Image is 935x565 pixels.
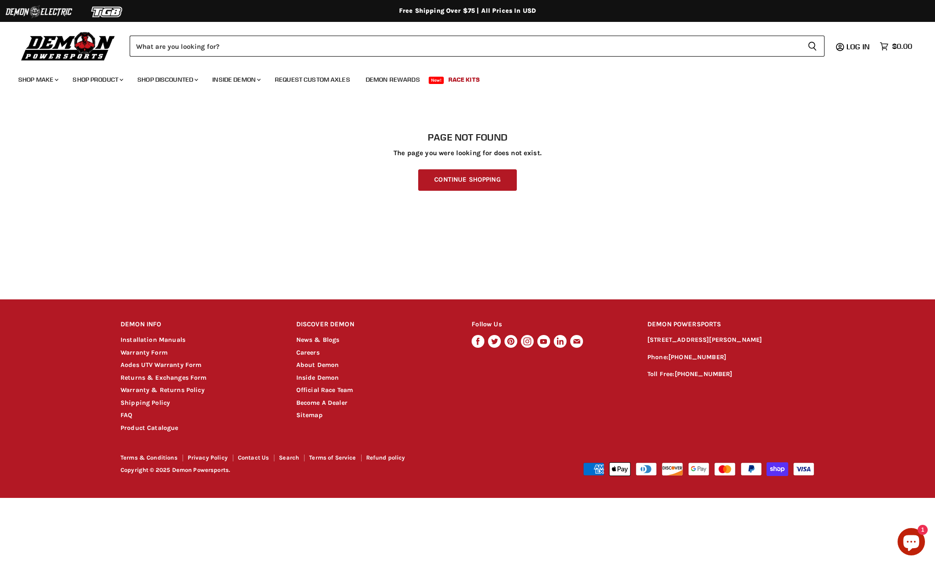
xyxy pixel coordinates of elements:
p: The page you were looking for does not exist. [121,149,814,157]
a: Shop Make [11,70,64,89]
a: Demon Rewards [359,70,427,89]
input: Search [130,36,800,57]
p: [STREET_ADDRESS][PERSON_NAME] [647,335,814,345]
a: Aodes UTV Warranty Form [121,361,201,369]
a: News & Blogs [296,336,340,344]
a: Search [279,454,299,461]
span: New! [429,77,444,84]
a: Inside Demon [205,70,266,89]
img: Demon Electric Logo 2 [5,3,73,21]
a: Continue Shopping [418,169,516,191]
a: Request Custom Axles [268,70,357,89]
a: Inside Demon [296,374,339,382]
inbox-online-store-chat: Shopify online store chat [895,528,928,558]
a: Race Kits [441,70,487,89]
a: [PHONE_NUMBER] [668,353,726,361]
a: Installation Manuals [121,336,185,344]
div: Free Shipping Over $75 | All Prices In USD [102,7,833,15]
p: Copyright © 2025 Demon Powersports. [121,467,468,474]
span: Log in [846,42,870,51]
h1: Page not found [121,132,814,143]
a: Privacy Policy [188,454,228,461]
h2: Follow Us [472,314,630,335]
ul: Main menu [11,67,910,89]
p: Phone: [647,352,814,363]
a: Warranty Form [121,349,168,356]
h2: DISCOVER DEMON [296,314,455,335]
form: Product [130,36,825,57]
a: Refund policy [366,454,405,461]
a: [PHONE_NUMBER] [675,370,733,378]
h2: DEMON POWERSPORTS [647,314,814,335]
a: Become A Dealer [296,399,347,407]
a: $0.00 [875,40,917,53]
a: Shipping Policy [121,399,170,407]
a: Terms of Service [309,454,356,461]
a: Log in [842,42,875,51]
a: Official Race Team [296,386,353,394]
a: Shop Product [66,70,129,89]
a: Returns & Exchanges Form [121,374,207,382]
a: Shop Discounted [131,70,204,89]
a: Product Catalogue [121,424,179,432]
img: Demon Powersports [18,30,118,62]
img: TGB Logo 2 [73,3,142,21]
a: About Demon [296,361,339,369]
nav: Footer [121,455,468,464]
button: Search [800,36,825,57]
p: Toll Free: [647,369,814,380]
a: Careers [296,349,320,356]
a: Sitemap [296,411,323,419]
a: Contact Us [238,454,269,461]
a: Terms & Conditions [121,454,178,461]
a: FAQ [121,411,132,419]
span: $0.00 [892,42,912,51]
h2: DEMON INFO [121,314,279,335]
a: Warranty & Returns Policy [121,386,205,394]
